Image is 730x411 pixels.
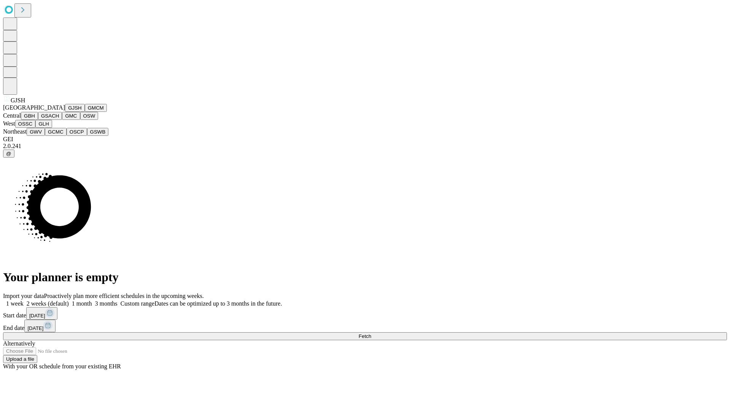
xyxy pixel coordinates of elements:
[62,112,80,120] button: GMC
[3,128,27,135] span: Northeast
[24,320,56,332] button: [DATE]
[3,332,727,340] button: Fetch
[3,120,15,127] span: West
[72,300,92,307] span: 1 month
[26,307,57,320] button: [DATE]
[67,128,87,136] button: OSCP
[44,293,204,299] span: Proactively plan more efficient schedules in the upcoming weeks.
[6,300,24,307] span: 1 week
[3,104,65,111] span: [GEOGRAPHIC_DATA]
[11,97,25,104] span: GJSH
[3,112,21,119] span: Central
[6,151,11,156] span: @
[87,128,109,136] button: GSWB
[27,325,43,331] span: [DATE]
[21,112,38,120] button: GBH
[38,112,62,120] button: GSACH
[359,333,371,339] span: Fetch
[15,120,36,128] button: OSSC
[85,104,107,112] button: GMCM
[95,300,117,307] span: 3 months
[3,150,14,158] button: @
[3,320,727,332] div: End date
[35,120,52,128] button: GLH
[3,340,35,347] span: Alternatively
[27,128,45,136] button: GWV
[121,300,154,307] span: Custom range
[3,355,37,363] button: Upload a file
[65,104,85,112] button: GJSH
[3,293,44,299] span: Import your data
[3,136,727,143] div: GEI
[3,143,727,150] div: 2.0.241
[45,128,67,136] button: GCMC
[154,300,282,307] span: Dates can be optimized up to 3 months in the future.
[3,307,727,320] div: Start date
[27,300,69,307] span: 2 weeks (default)
[3,270,727,284] h1: Your planner is empty
[29,313,45,319] span: [DATE]
[80,112,98,120] button: OSW
[3,363,121,370] span: With your OR schedule from your existing EHR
